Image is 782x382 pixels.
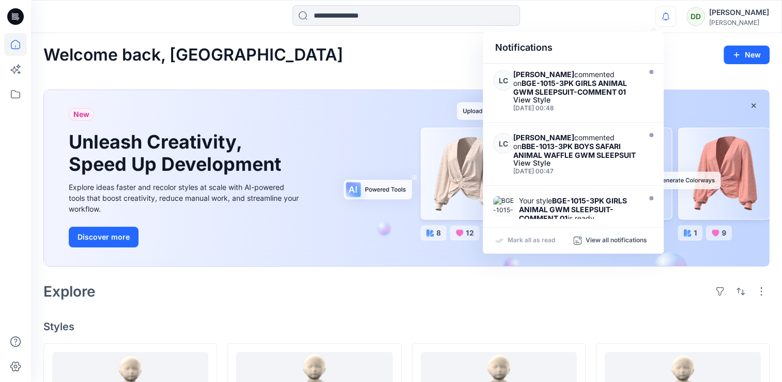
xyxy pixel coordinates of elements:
[513,133,574,142] strong: [PERSON_NAME]
[43,283,96,300] h2: Explore
[709,6,769,19] div: [PERSON_NAME]
[709,19,769,26] div: [PERSON_NAME]
[519,196,627,223] strong: BGE-1015-3PK GIRLS ANIMAL GWM SLEEPSUIT-COMMENT 01
[513,168,637,175] div: Wednesday, August 06, 2025 00:47
[69,131,286,175] h1: Unleash Creativity, Speed Up Development
[69,182,301,214] div: Explore ideas faster and recolor styles at scale with AI-powered tools that boost creativity, red...
[483,32,664,64] div: Notifications
[43,320,770,333] h4: Styles
[513,70,574,79] strong: [PERSON_NAME]
[724,46,770,64] button: New
[513,133,637,159] div: commented on
[43,46,343,65] h2: Welcome back, [GEOGRAPHIC_DATA]
[686,7,705,26] div: DD
[493,196,514,217] img: BGE-1015-3PK GIRLS ANIMAL GWM SLEEPSUIT-COMMENT 01
[69,227,301,247] a: Discover more
[513,142,636,159] strong: BBE-1013-3PK BOYS SAFARI ANIMAL WAFFLE GWM SLEEPSUIT
[493,70,513,91] div: LC
[513,159,637,167] div: View Style
[513,105,637,112] div: Wednesday, August 06, 2025 00:48
[513,70,637,96] div: commented on
[493,133,513,154] div: LC
[508,236,555,245] p: Mark all as read
[69,227,139,247] button: Discover more
[586,236,647,245] p: View all notifications
[519,196,638,223] div: Your style is ready
[513,79,627,96] strong: BGE-1015-3PK GIRLS ANIMAL GWM SLEEPSUIT-COMMENT 01
[513,96,637,104] div: View Style
[73,108,89,121] span: New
